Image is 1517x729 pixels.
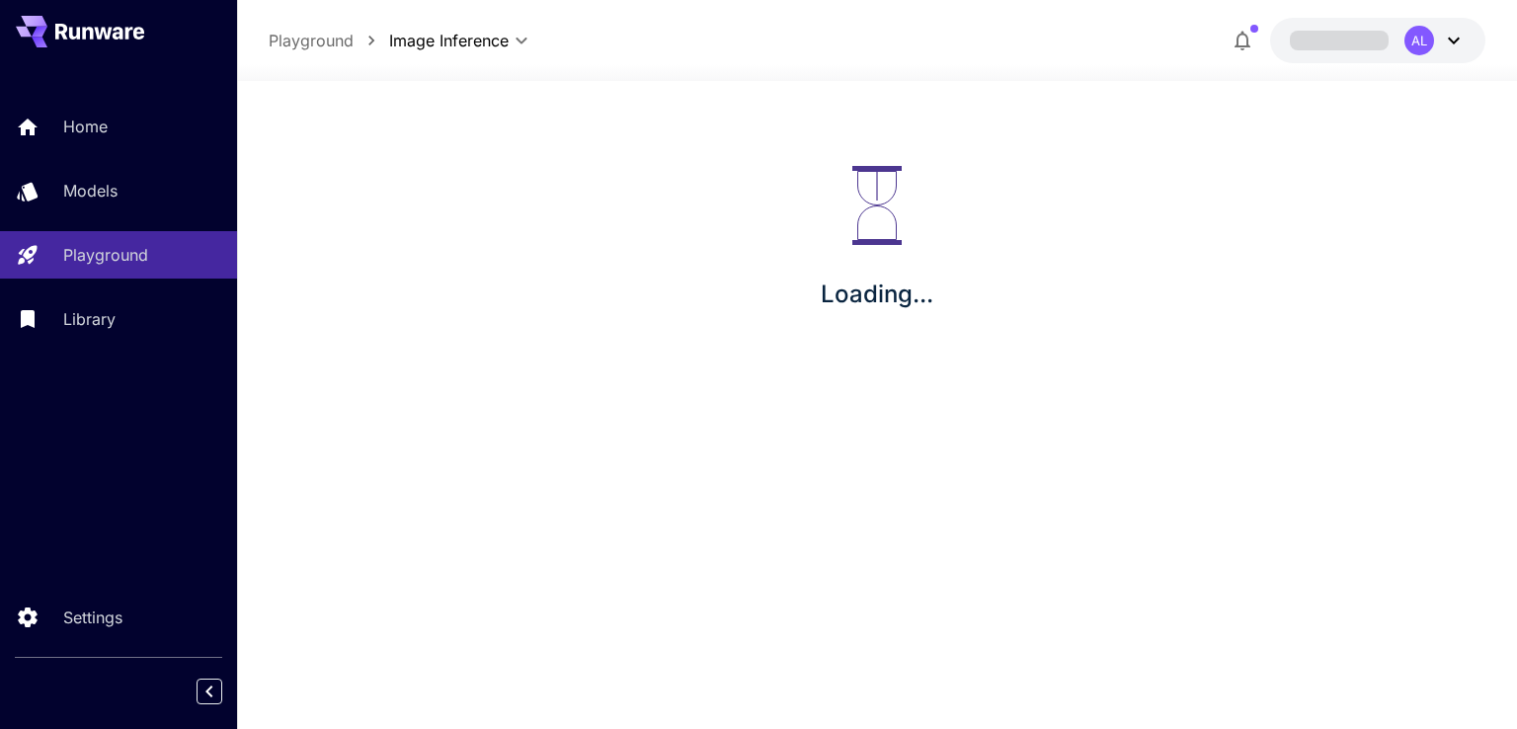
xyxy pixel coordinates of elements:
[63,307,116,331] p: Library
[63,243,148,267] p: Playground
[1270,18,1485,63] button: AL
[269,29,389,52] nav: breadcrumb
[197,679,222,704] button: Collapse sidebar
[211,674,237,709] div: Collapse sidebar
[389,29,509,52] span: Image Inference
[63,179,118,202] p: Models
[1404,26,1434,55] div: AL
[63,606,122,629] p: Settings
[821,277,933,312] p: Loading...
[63,115,108,138] p: Home
[269,29,354,52] a: Playground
